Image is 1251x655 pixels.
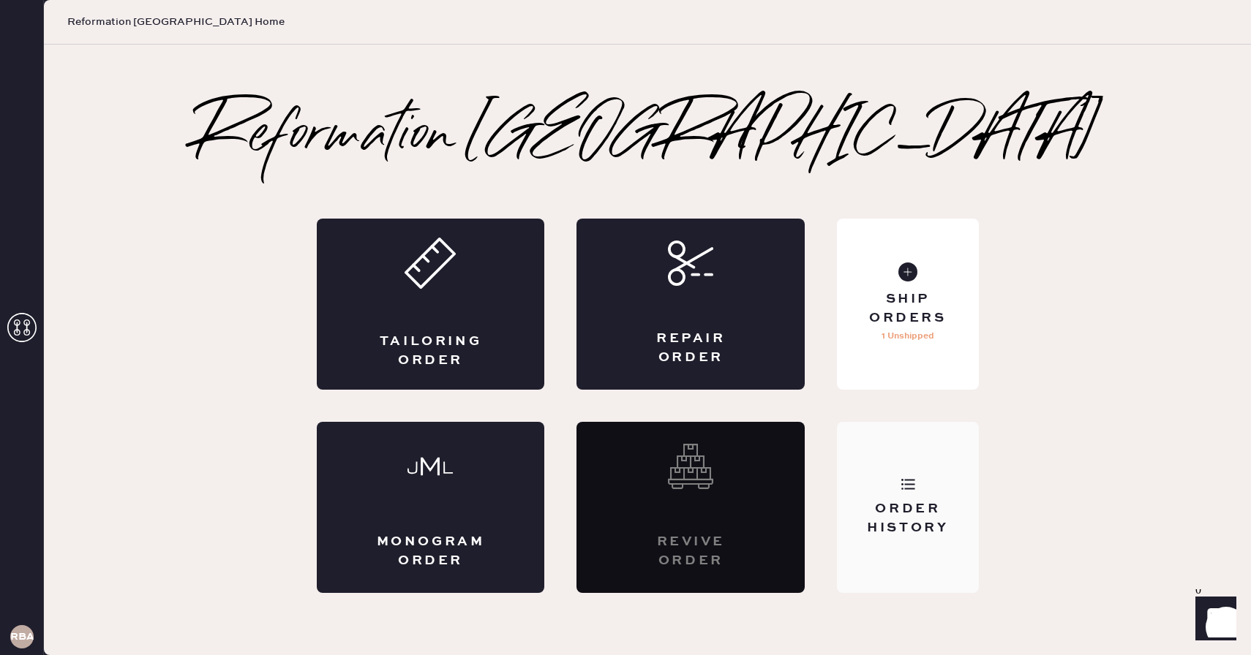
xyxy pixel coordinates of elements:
h3: RBA [10,632,34,642]
div: Ship Orders [849,290,966,327]
div: Interested? Contact us at care@hemster.co [576,422,805,593]
span: Reformation [GEOGRAPHIC_DATA] Home [67,15,285,29]
p: 1 Unshipped [882,327,934,345]
div: Repair Order [635,330,746,366]
h2: Reformation [GEOGRAPHIC_DATA] [195,107,1100,166]
div: Tailoring Order [375,333,487,369]
div: Monogram Order [375,533,487,569]
div: Revive order [635,533,746,569]
iframe: Front Chat [1181,589,1244,652]
div: Order History [849,500,966,537]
